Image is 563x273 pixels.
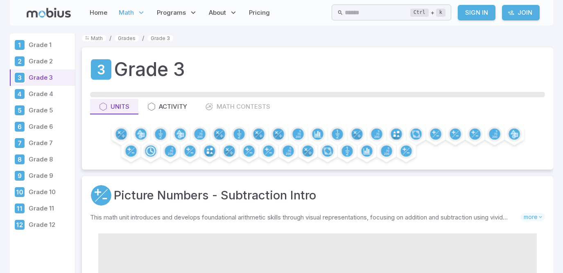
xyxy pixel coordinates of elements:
[114,56,185,83] h1: Grade 3
[90,58,112,81] a: Grade 3
[90,184,112,206] a: Addition and Subtraction
[10,53,75,69] a: Grade 2
[10,168,75,184] a: Grade 9
[14,137,25,149] div: Grade 7
[14,154,25,165] div: Grade 8
[502,5,540,20] a: Join
[458,5,495,20] a: Sign In
[29,57,72,66] p: Grade 2
[14,39,25,51] div: Grade 1
[82,35,106,41] a: Math
[142,34,144,43] li: /
[10,102,75,119] a: Grade 5
[29,171,72,180] p: Grade 9
[14,203,25,214] div: Grade 11
[87,3,110,22] a: Home
[209,8,226,17] span: About
[29,40,72,49] p: Grade 1
[10,184,75,200] a: Grade 10
[14,105,25,116] div: Grade 5
[115,35,139,41] a: Grades
[14,121,25,132] div: Grade 6
[246,3,272,22] a: Pricing
[10,86,75,102] a: Grade 4
[147,35,173,41] a: Grade 3
[10,200,75,217] a: Grade 11
[119,8,134,17] span: Math
[10,151,75,168] a: Grade 8
[14,88,25,100] div: Grade 4
[29,155,72,164] p: Grade 8
[14,186,25,198] div: Grade 10
[29,90,72,98] p: Grade 4
[29,122,72,131] p: Grade 6
[29,73,72,82] p: Grade 3
[410,8,445,18] div: +
[29,204,72,213] p: Grade 11
[14,219,25,230] div: Grade 12
[109,34,111,43] li: /
[99,102,129,111] div: Units
[436,9,445,17] kbd: k
[90,213,520,222] p: This math unit introduces and develops foundational arithmetic skills through visual representati...
[10,69,75,86] a: Grade 3
[82,34,553,43] nav: breadcrumb
[10,217,75,233] a: Grade 12
[114,186,316,204] a: Picture Numbers - Subtraction Intro
[410,9,429,17] kbd: Ctrl
[10,135,75,151] a: Grade 7
[14,170,25,181] div: Grade 9
[10,37,75,53] a: Grade 1
[10,119,75,135] a: Grade 6
[14,72,25,83] div: Grade 3
[147,102,187,111] div: Activity
[29,106,72,115] p: Grade 5
[29,220,72,229] p: Grade 12
[29,139,72,148] p: Grade 7
[29,188,72,197] p: Grade 10
[157,8,186,17] span: Programs
[14,56,25,67] div: Grade 2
